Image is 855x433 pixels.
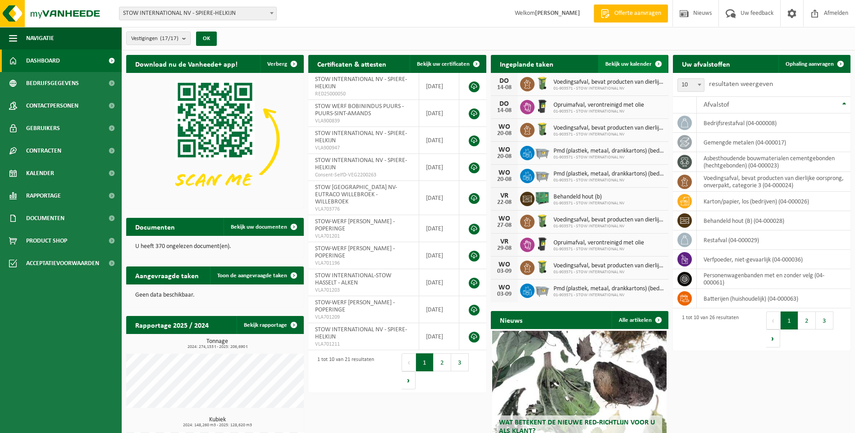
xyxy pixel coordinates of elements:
span: Toon de aangevraagde taken [217,273,287,279]
span: 10 [678,79,704,91]
span: STOW INTERNATIONAL NV - SPIERE-HELKIJN [315,326,407,340]
span: Voedingsafval, bevat producten van dierlijke oorsprong, onverpakt, categorie 3 [553,125,664,132]
span: STOW INTERNATIONAL NV - SPIERE-HELKIJN [315,76,407,90]
span: STOW INTERNATIONAL NV - SPIERE-HELKIJN [315,157,407,171]
div: 14-08 [495,85,513,91]
div: VR [495,238,513,245]
span: Kalender [26,162,54,185]
span: STOW-WERF [PERSON_NAME] - POPERINGE [315,299,395,313]
span: VLA701201 [315,233,412,240]
div: WO [495,169,513,176]
div: 20-08 [495,176,513,183]
span: Behandeld hout (b) [553,194,625,201]
span: 01-903571 - STOW INTERNATIONAL NV [553,109,644,114]
h2: Ingeplande taken [491,55,562,72]
div: WO [495,123,513,131]
button: Next [402,371,416,389]
span: Pmd (plastiek, metaal, drankkartons) (bedrijven) [553,285,664,293]
span: VLA703776 [315,206,412,213]
span: STOW INTERNATIONAL NV - SPIERE-HELKIJN [119,7,276,20]
div: 29-08 [495,245,513,252]
img: WB-0140-HPE-GN-50 [535,259,550,275]
span: VLA900947 [315,144,412,152]
span: Pmd (plastiek, metaal, drankkartons) (bedrijven) [553,148,664,155]
span: Acceptatievoorwaarden [26,252,99,275]
h2: Aangevraagde taken [126,266,208,284]
img: WB-2500-GAL-GY-01 [535,144,550,160]
div: DO [495,100,513,108]
span: 01-903571 - STOW INTERNATIONAL NV [553,201,625,206]
span: VLA701203 [315,287,412,294]
span: Afvalstof [704,101,729,108]
h2: Certificaten & attesten [308,55,395,72]
span: STOW-WERF [PERSON_NAME] - POPERINGE [315,218,395,232]
span: Vestigingen [131,32,178,45]
span: STOW INTERNATIONAL-STOW HASSELT - ALKEN [315,272,391,286]
span: STOW-WERF [PERSON_NAME] - POPERINGE [315,245,395,259]
div: WO [495,146,513,153]
span: 01-903571 - STOW INTERNATIONAL NV [553,247,644,252]
div: 20-08 [495,131,513,137]
span: 01-903571 - STOW INTERNATIONAL NV [553,293,664,298]
a: Offerte aanvragen [594,5,668,23]
button: Verberg [260,55,303,73]
td: gemengde metalen (04-000017) [697,133,850,152]
td: behandeld hout (B) (04-000028) [697,211,850,230]
a: Bekijk rapportage [237,316,303,334]
button: 2 [434,353,451,371]
button: 2 [798,311,816,329]
span: Documenten [26,207,64,230]
span: Voedingsafval, bevat producten van dierlijke oorsprong, onverpakt, categorie 3 [553,79,664,86]
div: VR [495,192,513,199]
td: [DATE] [419,242,459,269]
h2: Nieuws [491,311,531,329]
span: Offerte aanvragen [612,9,663,18]
label: resultaten weergeven [709,81,773,88]
span: Voedingsafval, bevat producten van dierlijke oorsprong, onverpakt, categorie 3 [553,262,664,270]
span: VLA900839 [315,117,412,125]
button: Vestigingen(17/17) [126,32,191,45]
td: [DATE] [419,215,459,242]
td: [DATE] [419,100,459,127]
span: Pmd (plastiek, metaal, drankkartons) (bedrijven) [553,171,664,178]
span: VLA701209 [315,314,412,321]
td: [DATE] [419,296,459,323]
span: 2024: 274,153 t - 2025: 206,690 t [131,345,304,349]
a: Ophaling aanvragen [778,55,850,73]
span: STOW INTERNATIONAL NV - SPIERE-HELKIJN [119,7,277,20]
span: VLA701211 [315,341,412,348]
a: Bekijk uw documenten [224,218,303,236]
p: Geen data beschikbaar. [135,292,295,298]
td: verfpoeder, niet-gevaarlijk (04-000036) [697,250,850,269]
img: WB-0140-HPE-GN-50 [535,213,550,229]
span: VLA701196 [315,260,412,267]
span: Navigatie [26,27,54,50]
span: 01-903571 - STOW INTERNATIONAL NV [553,132,664,137]
span: Ophaling aanvragen [786,61,834,67]
div: 03-09 [495,291,513,298]
span: STOW WERF BOBININDUS PUURS - PUURS-SINT-AMANDS [315,103,404,117]
td: [DATE] [419,73,459,100]
span: Contracten [26,140,61,162]
img: WB-0240-HPE-BK-01 [535,236,550,252]
span: Opruimafval, verontreinigd met olie [553,102,644,109]
button: 1 [416,353,434,371]
img: WB-2500-GAL-GY-01 [535,282,550,298]
td: bedrijfsrestafval (04-000008) [697,113,850,133]
div: 27-08 [495,222,513,229]
td: [DATE] [419,181,459,215]
span: Bekijk uw certificaten [417,61,470,67]
h3: Tonnage [131,338,304,349]
span: Gebruikers [26,117,60,140]
a: Bekijk uw kalender [598,55,668,73]
button: Previous [402,353,416,371]
span: Opruimafval, verontreinigd met olie [553,239,644,247]
span: Dashboard [26,50,60,72]
img: Download de VHEPlus App [126,73,304,206]
td: personenwagenbanden met en zonder velg (04-000061) [697,269,850,289]
span: Bedrijfsgegevens [26,72,79,95]
div: 22-08 [495,199,513,206]
td: voedingsafval, bevat producten van dierlijke oorsprong, onverpakt, categorie 3 (04-000024) [697,172,850,192]
div: 20-08 [495,153,513,160]
span: 01-903571 - STOW INTERNATIONAL NV [553,270,664,275]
